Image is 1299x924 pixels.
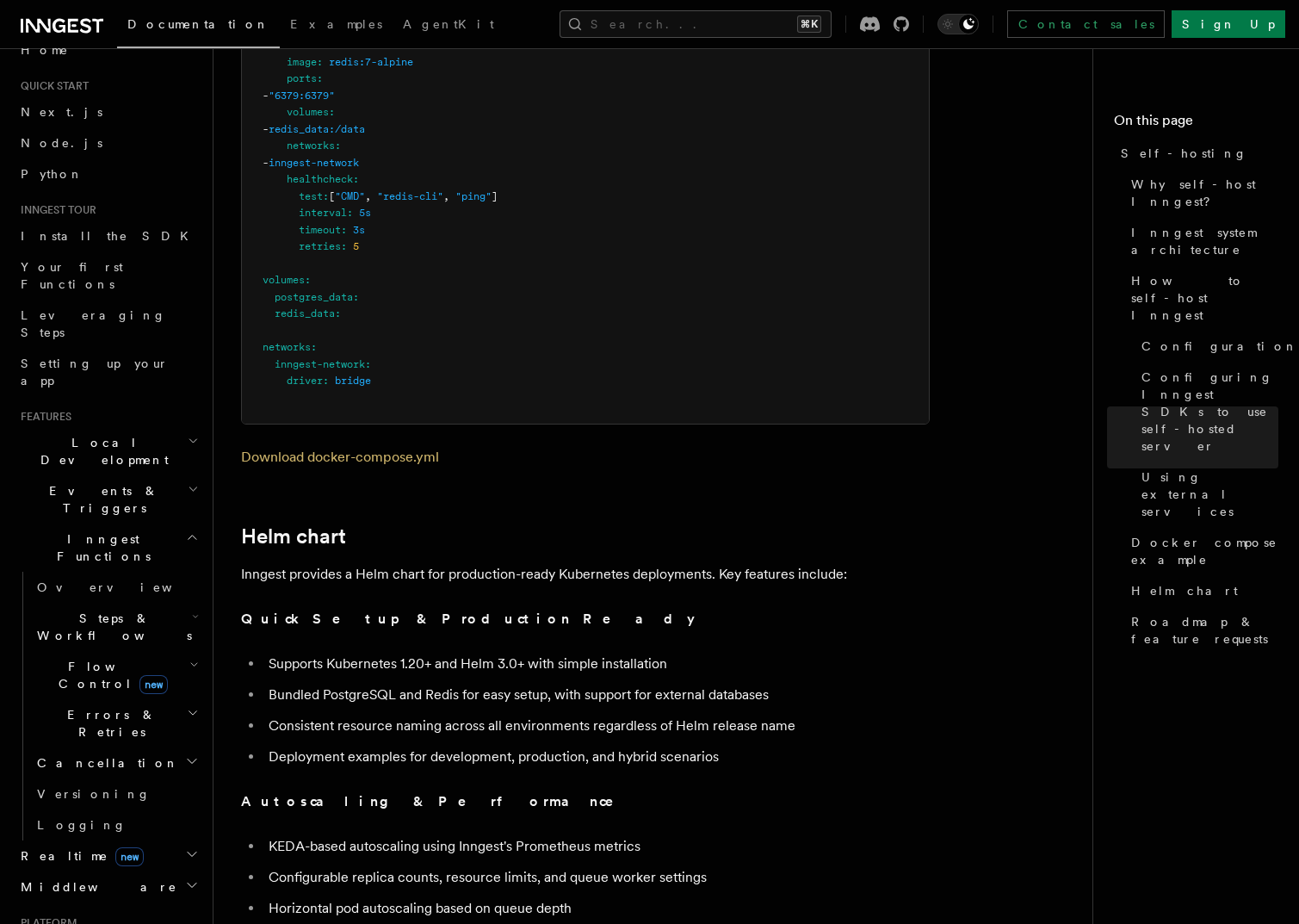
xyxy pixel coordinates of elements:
span: healthcheck [287,173,353,185]
span: Examples [290,17,382,31]
a: Python [14,158,202,189]
span: new [115,847,144,866]
a: Configuration [1135,331,1278,362]
button: Inngest Functions [14,524,202,572]
span: 5s [359,207,371,219]
span: : [329,106,335,118]
span: postgres_data [275,291,353,303]
span: Docker compose example [1131,534,1278,568]
span: redis:7-alpine [329,56,413,68]
a: Next.js [14,96,202,127]
span: Documentation [127,17,269,31]
span: Inngest system architecture [1131,224,1278,258]
span: Inngest Functions [14,530,186,565]
span: , [443,190,449,202]
button: Middleware [14,871,202,902]
a: Roadmap & feature requests [1124,606,1278,654]
a: Why self-host Inngest? [1124,169,1278,217]
span: "6379:6379" [269,90,335,102]
span: - [263,157,269,169]
a: Contact sales [1007,10,1165,38]
span: "ping" [455,190,492,202]
span: Install the SDK [21,229,199,243]
span: Roadmap & feature requests [1131,613,1278,648]
a: Self-hosting [1114,138,1278,169]
span: : [323,375,329,387]
span: Configuring Inngest SDKs to use self-hosted server [1141,369,1278,455]
a: AgentKit [393,5,504,47]
a: Leveraging Steps [14,300,202,348]
a: Overview [30,572,202,603]
span: image [287,56,317,68]
span: inngest-network [275,358,365,370]
span: : [317,56,323,68]
span: : [311,341,317,353]
span: Setting up your app [21,357,169,388]
span: : [341,240,347,252]
span: : [335,140,341,152]
a: Helm chart [1124,575,1278,606]
span: Middleware [14,878,177,896]
a: Inngest system architecture [1124,217,1278,265]
li: Deployment examples for development, production, and hybrid scenarios [263,745,930,769]
span: Leveraging Steps [21,308,166,339]
a: Using external services [1135,462,1278,527]
span: Features [14,410,71,424]
span: Using external services [1141,468,1278,520]
li: Bundled PostgreSQL and Redis for easy setup, with support for external databases [263,683,930,707]
span: "CMD" [335,190,365,202]
span: Overview [37,580,214,594]
button: Steps & Workflows [30,603,202,651]
span: Inngest tour [14,203,96,217]
span: networks [263,341,311,353]
button: Cancellation [30,747,202,778]
li: Configurable replica counts, resource limits, and queue worker settings [263,865,930,890]
span: retries [299,240,341,252]
span: new [139,675,168,694]
span: interval [299,207,347,219]
a: How to self-host Inngest [1124,265,1278,331]
button: Toggle dark mode [937,14,979,34]
span: timeout [299,224,341,236]
li: Consistent resource naming across all environments regardless of Helm release name [263,714,930,738]
span: Self-hosting [1121,145,1247,162]
span: How to self-host Inngest [1131,272,1278,324]
span: - [263,90,269,102]
span: "redis-cli" [377,190,443,202]
span: Local Development [14,434,188,468]
a: Versioning [30,778,202,809]
a: Download docker-compose.yml [241,449,439,465]
li: Horizontal pod autoscaling based on queue depth [263,896,930,921]
span: bridge [335,375,371,387]
button: Events & Triggers [14,475,202,524]
a: Install the SDK [14,220,202,251]
span: Home [21,41,69,59]
button: Search...⌘K [560,10,832,38]
a: Documentation [117,5,280,48]
a: Home [14,34,202,65]
span: Steps & Workflows [30,610,192,644]
span: volumes [263,274,305,286]
strong: Autoscaling & Performance [241,793,638,809]
a: Node.js [14,127,202,158]
p: Inngest provides a Helm chart for production-ready Kubernetes deployments. Key features include: [241,562,930,586]
button: Local Development [14,427,202,475]
a: Helm chart [241,524,346,549]
span: : [323,190,329,202]
span: Next.js [21,105,102,119]
span: Logging [37,818,127,832]
span: Configuration [1141,338,1298,355]
span: ports [287,72,317,84]
span: inngest-network [269,157,359,169]
span: AgentKit [403,17,494,31]
a: Examples [280,5,393,47]
strong: Quick Setup & Production Ready [241,611,695,627]
kbd: ⌘K [797,16,821,33]
button: Flow Controlnew [30,651,202,699]
h4: On this page [1114,110,1278,138]
span: : [317,72,323,84]
span: Cancellation [30,754,179,772]
span: driver [287,375,323,387]
span: Helm chart [1131,582,1238,599]
span: Why self-host Inngest? [1131,176,1278,210]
